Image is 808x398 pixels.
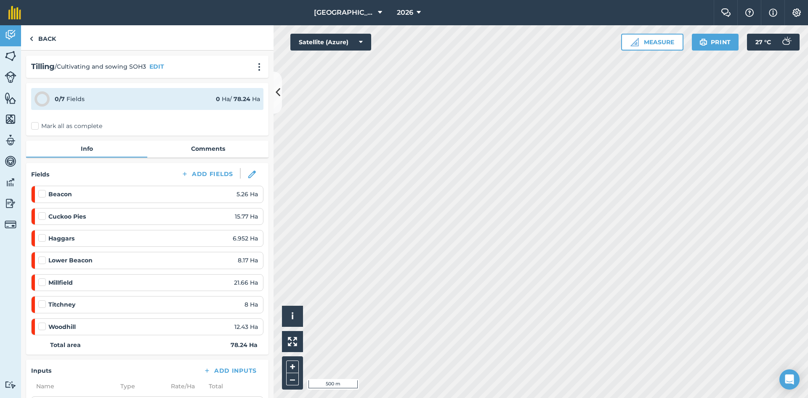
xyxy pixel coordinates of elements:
[204,382,223,391] span: Total
[31,366,51,375] h4: Inputs
[5,50,16,62] img: svg+xml;base64,PHN2ZyB4bWxucz0iaHR0cDovL3d3dy53My5vcmcvMjAwMC9zdmciIHdpZHRoPSI1NiIgaGVpZ2h0PSI2MC...
[288,337,297,346] img: Four arrows, one pointing top left, one top right, one bottom right and the last bottom left
[630,38,639,46] img: Ruler icon
[238,256,258,265] span: 8.17 Ha
[5,381,16,389] img: svg+xml;base64,PD94bWwgdmVyc2lvbj0iMS4wIiBlbmNvZGluZz0idXRmLTgiPz4KPCEtLSBHZW5lcmF0b3I6IEFkb2JlIE...
[234,278,258,287] span: 21.66 Ha
[237,190,258,199] span: 5.26 Ha
[792,8,802,17] img: A cog icon
[55,94,85,104] div: Fields
[231,340,258,350] strong: 78.24 Ha
[234,322,258,331] span: 12.43 Ha
[397,8,413,18] span: 2026
[48,256,93,265] strong: Lower Beacon
[48,234,74,243] strong: Haggars
[5,29,16,41] img: svg+xml;base64,PD94bWwgdmVyc2lvbj0iMS4wIiBlbmNvZGluZz0idXRmLTgiPz4KPCEtLSBHZW5lcmF0b3I6IEFkb2JlIE...
[26,141,147,157] a: Info
[8,6,21,19] img: fieldmargin Logo
[747,34,800,51] button: 27 °C
[778,34,795,51] img: svg+xml;base64,PD94bWwgdmVyc2lvbj0iMS4wIiBlbmNvZGluZz0idXRmLTgiPz4KPCEtLSBHZW5lcmF0b3I6IEFkb2JlIE...
[235,212,258,221] span: 15.77 Ha
[234,95,250,103] strong: 78.24
[5,92,16,104] img: svg+xml;base64,PHN2ZyB4bWxucz0iaHR0cDovL3d3dy53My5vcmcvMjAwMC9zdmciIHdpZHRoPSI1NiIgaGVpZ2h0PSI2MC...
[31,122,102,131] label: Mark all as complete
[5,197,16,210] img: svg+xml;base64,PD94bWwgdmVyc2lvbj0iMS4wIiBlbmNvZGluZz0idXRmLTgiPz4KPCEtLSBHZW5lcmF0b3I6IEFkb2JlIE...
[5,219,16,230] img: svg+xml;base64,PD94bWwgdmVyc2lvbj0iMS4wIiBlbmNvZGluZz0idXRmLTgiPz4KPCEtLSBHZW5lcmF0b3I6IEFkb2JlIE...
[147,141,268,157] a: Comments
[149,62,164,71] button: EDIT
[197,365,263,377] button: Add Inputs
[245,300,258,309] span: 8 Ha
[31,382,115,391] span: Name
[48,322,76,331] strong: Woodhill
[48,300,75,309] strong: Titchney
[50,340,81,350] strong: Total area
[282,306,303,327] button: i
[621,34,683,51] button: Measure
[5,134,16,147] img: svg+xml;base64,PD94bWwgdmVyc2lvbj0iMS4wIiBlbmNvZGluZz0idXRmLTgiPz4KPCEtLSBHZW5lcmF0b3I6IEFkb2JlIE...
[166,382,204,391] span: Rate/ Ha
[290,34,371,51] button: Satellite (Azure)
[699,37,707,47] img: svg+xml;base64,PHN2ZyB4bWxucz0iaHR0cDovL3d3dy53My5vcmcvMjAwMC9zdmciIHdpZHRoPSIxOSIgaGVpZ2h0PSIyNC...
[779,369,800,390] div: Open Intercom Messenger
[291,311,294,321] span: i
[744,8,755,17] img: A question mark icon
[721,8,731,17] img: Two speech bubbles overlapping with the left bubble in the forefront
[115,382,166,391] span: Type
[5,113,16,126] img: svg+xml;base64,PHN2ZyB4bWxucz0iaHR0cDovL3d3dy53My5vcmcvMjAwMC9zdmciIHdpZHRoPSI1NiIgaGVpZ2h0PSI2MC...
[31,61,55,73] h2: Tilling
[5,176,16,189] img: svg+xml;base64,PD94bWwgdmVyc2lvbj0iMS4wIiBlbmNvZGluZz0idXRmLTgiPz4KPCEtLSBHZW5lcmF0b3I6IEFkb2JlIE...
[216,94,260,104] div: Ha / Ha
[55,95,65,103] strong: 0 / 7
[5,155,16,168] img: svg+xml;base64,PD94bWwgdmVyc2lvbj0iMS4wIiBlbmNvZGluZz0idXRmLTgiPz4KPCEtLSBHZW5lcmF0b3I6IEFkb2JlIE...
[755,34,771,51] span: 27 ° C
[31,170,49,179] h4: Fields
[48,190,72,199] strong: Beacon
[216,95,220,103] strong: 0
[286,361,299,373] button: +
[21,25,64,50] a: Back
[48,212,86,221] strong: Cuckoo Pies
[769,8,777,18] img: svg+xml;base64,PHN2ZyB4bWxucz0iaHR0cDovL3d3dy53My5vcmcvMjAwMC9zdmciIHdpZHRoPSIxNyIgaGVpZ2h0PSIxNy...
[29,34,33,44] img: svg+xml;base64,PHN2ZyB4bWxucz0iaHR0cDovL3d3dy53My5vcmcvMjAwMC9zdmciIHdpZHRoPSI5IiBoZWlnaHQ9IjI0Ii...
[48,278,73,287] strong: Millfield
[314,8,375,18] span: [GEOGRAPHIC_DATA] (new)
[55,62,146,71] span: / Cultivating and sowing SOH3
[286,373,299,385] button: –
[254,63,264,71] img: svg+xml;base64,PHN2ZyB4bWxucz0iaHR0cDovL3d3dy53My5vcmcvMjAwMC9zdmciIHdpZHRoPSIyMCIgaGVpZ2h0PSIyNC...
[692,34,739,51] button: Print
[233,234,258,243] span: 6.952 Ha
[248,171,256,178] img: svg+xml;base64,PHN2ZyB3aWR0aD0iMTgiIGhlaWdodD0iMTgiIHZpZXdCb3g9IjAgMCAxOCAxOCIgZmlsbD0ibm9uZSIgeG...
[5,71,16,83] img: svg+xml;base64,PD94bWwgdmVyc2lvbj0iMS4wIiBlbmNvZGluZz0idXRmLTgiPz4KPCEtLSBHZW5lcmF0b3I6IEFkb2JlIE...
[174,168,240,180] button: Add Fields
